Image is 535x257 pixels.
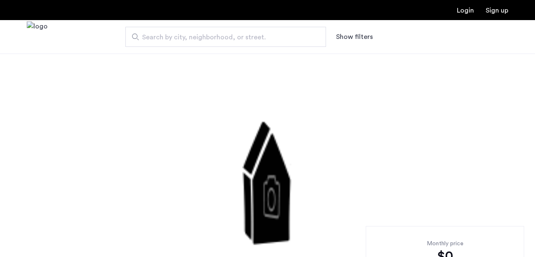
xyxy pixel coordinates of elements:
[379,239,511,248] div: Monthly price
[27,21,48,53] img: logo
[125,27,326,47] input: Apartment Search
[27,21,48,53] a: Cazamio Logo
[336,32,373,42] button: Show or hide filters
[142,32,303,42] span: Search by city, neighborhood, or street.
[486,7,508,14] a: Registration
[457,7,474,14] a: Login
